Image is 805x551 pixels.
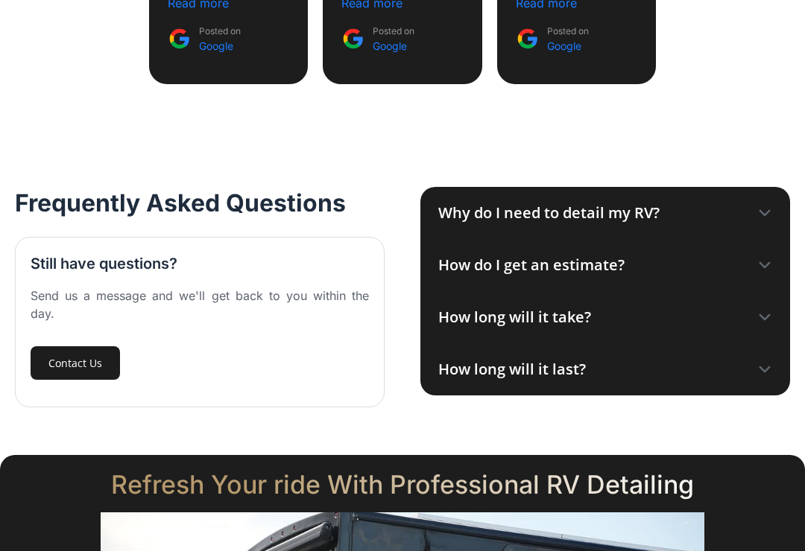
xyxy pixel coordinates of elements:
[199,25,241,54] div: Posted on
[438,307,591,329] div: How long will it take?
[31,287,369,323] div: Send us a message and we'll get back to you within the day.
[373,39,414,54] div: Google
[168,25,241,54] a: Posted on Google
[15,188,346,220] h2: Frequently Asked Questions
[438,359,586,381] div: How long will it last?
[31,253,177,275] h3: Still have questions?
[516,25,589,54] a: Posted on Google
[547,25,589,54] div: Posted on
[31,347,120,380] a: Contact Us
[438,255,625,277] div: How do I get an estimate?
[199,39,241,54] div: Google
[373,25,414,54] div: Posted on
[438,203,660,225] div: Why do I need to detail my RV?
[547,39,589,54] div: Google
[101,471,704,501] h2: Refresh Your ride With Professional RV Detailing
[341,25,414,54] a: Posted on Google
